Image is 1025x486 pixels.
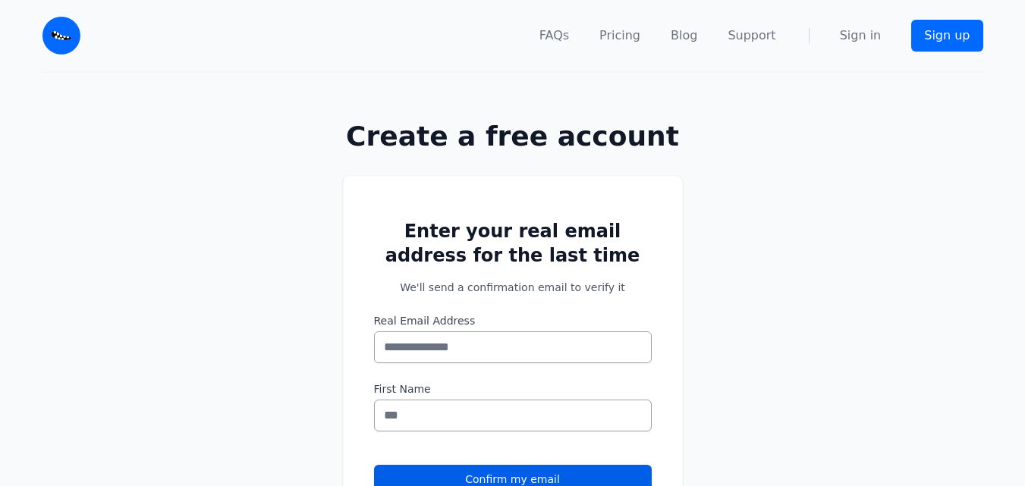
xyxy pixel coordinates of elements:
a: FAQs [539,27,569,45]
a: Sign in [840,27,882,45]
a: Pricing [599,27,640,45]
img: Email Monster [42,17,80,55]
a: Blog [671,27,697,45]
label: First Name [374,381,652,397]
a: Sign up [911,20,983,52]
p: We'll send a confirmation email to verify it [374,280,652,295]
label: Real Email Address [374,313,652,328]
a: Support [728,27,775,45]
h2: Enter your real email address for the last time [374,219,652,268]
h1: Create a free account [294,121,731,152]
